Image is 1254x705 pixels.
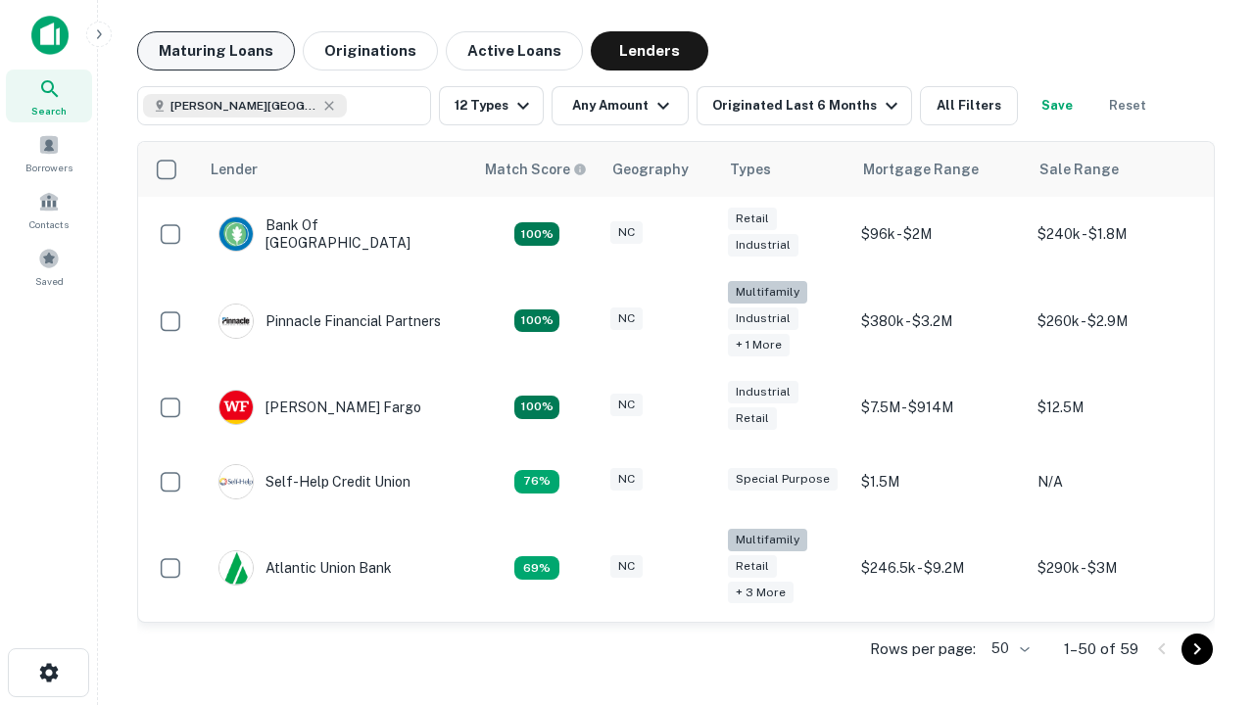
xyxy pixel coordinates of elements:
[851,197,1028,271] td: $96k - $2M
[219,391,253,424] img: picture
[718,142,851,197] th: Types
[219,551,253,585] img: picture
[728,234,798,257] div: Industrial
[728,582,794,604] div: + 3 more
[29,216,69,232] span: Contacts
[610,468,643,491] div: NC
[1028,370,1204,445] td: $12.5M
[219,305,253,338] img: picture
[218,464,410,499] div: Self-help Credit Union
[728,468,838,491] div: Special Purpose
[591,31,708,70] button: Lenders
[31,16,69,55] img: capitalize-icon.png
[1064,637,1138,661] p: 1–50 of 59
[870,637,976,661] p: Rows per page:
[601,142,718,197] th: Geography
[728,529,807,551] div: Multifamily
[218,304,441,339] div: Pinnacle Financial Partners
[610,394,643,416] div: NC
[514,309,559,333] div: Matching Properties: 26, hasApolloMatch: undefined
[31,103,67,118] span: Search
[514,396,559,419] div: Matching Properties: 15, hasApolloMatch: undefined
[1182,634,1213,665] button: Go to next page
[552,86,689,125] button: Any Amount
[920,86,1018,125] button: All Filters
[1028,271,1204,370] td: $260k - $2.9M
[211,158,258,181] div: Lender
[984,634,1033,663] div: 50
[728,281,807,304] div: Multifamily
[612,158,689,181] div: Geography
[303,31,438,70] button: Originations
[728,208,777,230] div: Retail
[439,86,544,125] button: 12 Types
[730,158,771,181] div: Types
[851,370,1028,445] td: $7.5M - $914M
[851,142,1028,197] th: Mortgage Range
[1026,86,1088,125] button: Save your search to get updates of matches that match your search criteria.
[610,221,643,244] div: NC
[728,407,777,430] div: Retail
[1156,548,1254,642] iframe: Chat Widget
[6,240,92,293] a: Saved
[6,70,92,122] a: Search
[170,97,317,115] span: [PERSON_NAME][GEOGRAPHIC_DATA], [GEOGRAPHIC_DATA]
[1028,519,1204,618] td: $290k - $3M
[137,31,295,70] button: Maturing Loans
[728,307,798,330] div: Industrial
[863,158,979,181] div: Mortgage Range
[514,222,559,246] div: Matching Properties: 15, hasApolloMatch: undefined
[728,555,777,578] div: Retail
[6,126,92,179] a: Borrowers
[218,216,454,252] div: Bank Of [GEOGRAPHIC_DATA]
[610,307,643,330] div: NC
[514,556,559,580] div: Matching Properties: 10, hasApolloMatch: undefined
[697,86,912,125] button: Originated Last 6 Months
[851,519,1028,618] td: $246.5k - $9.2M
[218,390,421,425] div: [PERSON_NAME] Fargo
[514,470,559,493] div: Matching Properties: 11, hasApolloMatch: undefined
[199,142,473,197] th: Lender
[219,465,253,498] img: picture
[610,555,643,578] div: NC
[25,160,72,175] span: Borrowers
[485,159,587,180] div: Capitalize uses an advanced AI algorithm to match your search with the best lender. The match sco...
[219,217,253,251] img: picture
[712,94,903,117] div: Originated Last 6 Months
[446,31,583,70] button: Active Loans
[485,159,583,180] h6: Match Score
[851,271,1028,370] td: $380k - $3.2M
[851,445,1028,519] td: $1.5M
[35,273,64,289] span: Saved
[728,381,798,403] div: Industrial
[473,142,601,197] th: Capitalize uses an advanced AI algorithm to match your search with the best lender. The match sco...
[1028,142,1204,197] th: Sale Range
[6,183,92,236] a: Contacts
[1039,158,1119,181] div: Sale Range
[1096,86,1159,125] button: Reset
[728,334,790,356] div: + 1 more
[1028,445,1204,519] td: N/A
[218,550,392,586] div: Atlantic Union Bank
[1028,197,1204,271] td: $240k - $1.8M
